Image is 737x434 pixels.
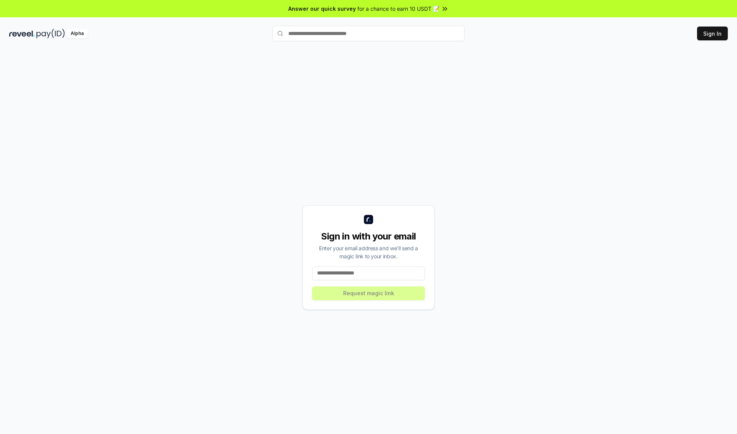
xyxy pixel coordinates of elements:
span: for a chance to earn 10 USDT 📝 [357,5,440,13]
div: Alpha [66,29,88,38]
span: Answer our quick survey [288,5,356,13]
button: Sign In [697,27,728,40]
img: logo_small [364,215,373,224]
img: reveel_dark [9,29,35,38]
img: pay_id [36,29,65,38]
div: Enter your email address and we’ll send a magic link to your inbox. [312,244,425,260]
div: Sign in with your email [312,230,425,243]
